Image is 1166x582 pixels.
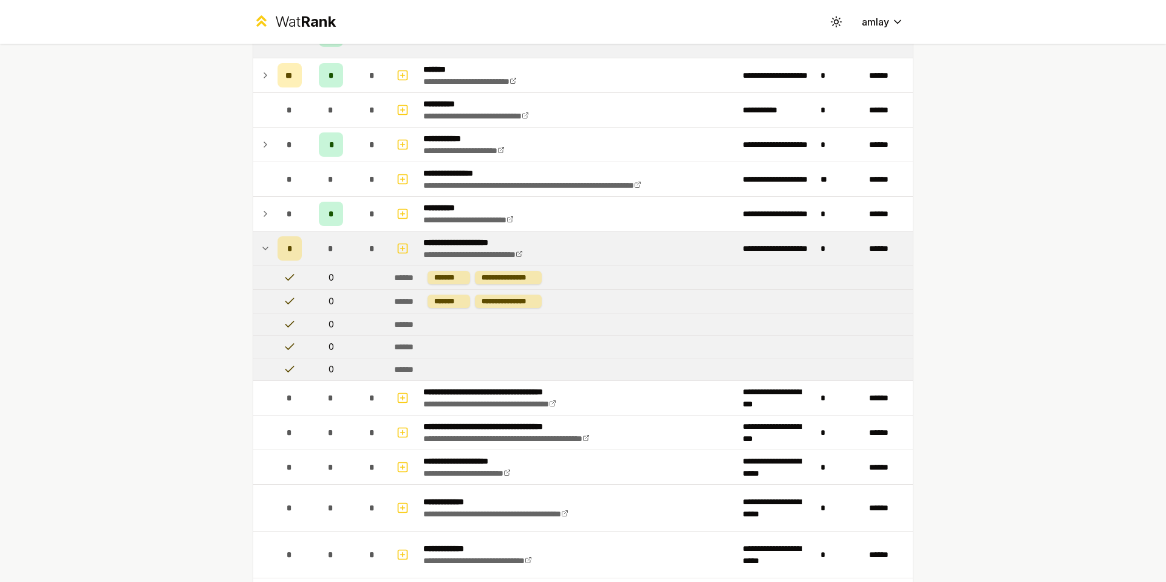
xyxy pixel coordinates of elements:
td: 0 [307,290,355,313]
span: amlay [862,15,889,29]
td: 0 [307,358,355,380]
td: 0 [307,313,355,335]
td: 0 [307,336,355,358]
td: 0 [307,266,355,289]
button: amlay [852,11,913,33]
div: Wat [275,12,336,32]
span: Rank [301,13,336,30]
a: WatRank [253,12,336,32]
